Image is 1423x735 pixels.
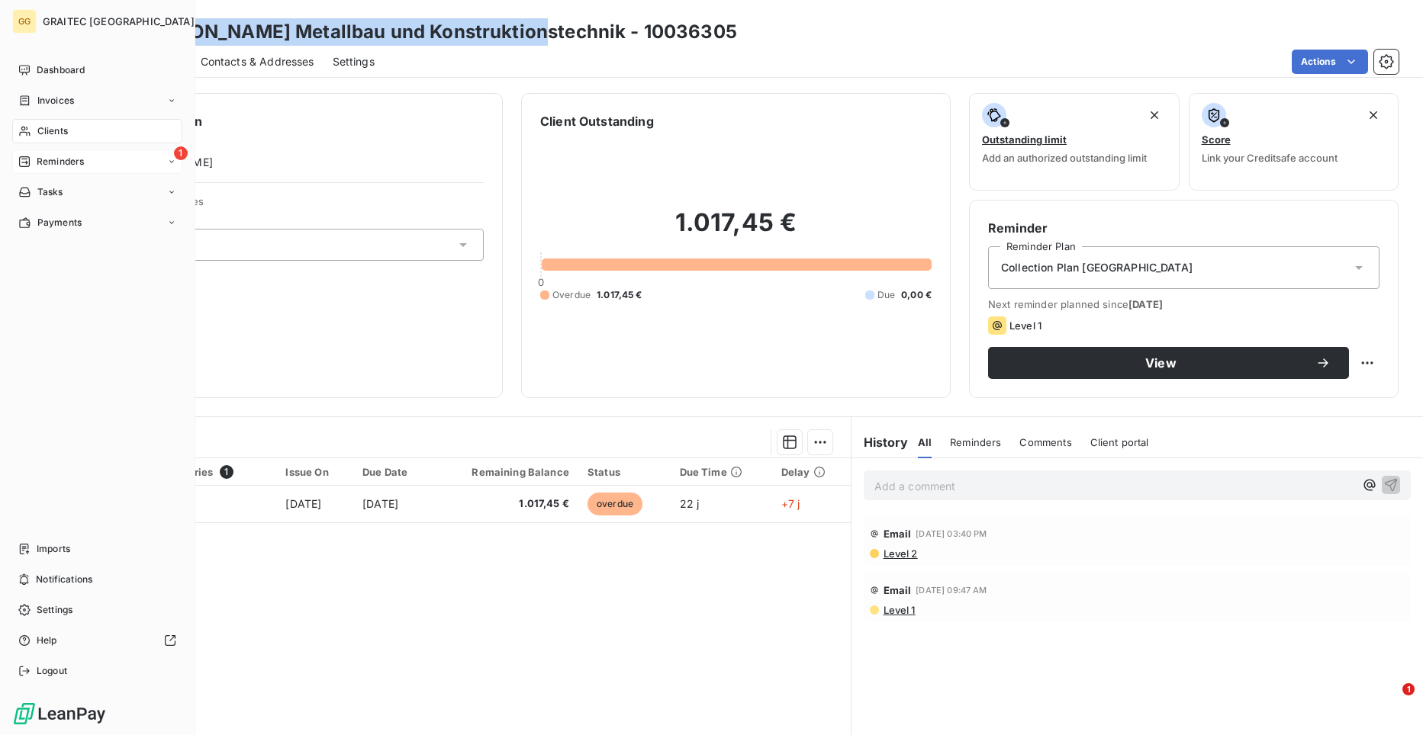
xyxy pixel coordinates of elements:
span: 0 [538,276,544,288]
div: Due Date [362,466,423,478]
span: overdue [588,493,642,515]
span: Due [877,288,895,302]
span: Outstanding limit [982,133,1067,146]
span: 1.017,45 € [597,288,642,302]
div: Remaining Balance [443,466,569,478]
h2: 1.017,45 € [540,207,932,253]
span: Level 2 [882,547,918,560]
span: Next reminder planned since [988,298,1380,310]
span: Dashboard [37,63,85,77]
span: [DATE] [362,497,398,510]
div: Due Time [680,466,763,478]
span: Help [37,634,57,647]
div: Status [588,466,662,478]
h3: [PERSON_NAME] Metallbau und Konstruktionstechnik - 10036305 [134,18,737,46]
span: [DATE] 09:47 AM [916,586,987,595]
h6: Client information [92,112,484,130]
span: 0,00 € [901,288,932,302]
span: Email [884,584,912,596]
span: Client portal [1090,436,1149,448]
span: 1 [220,465,233,479]
img: Logo LeanPay [12,701,107,726]
div: Issue On [285,466,344,478]
h6: History [852,433,909,451]
h6: Client Outstanding [540,112,654,130]
span: Link your Creditsafe account [1202,152,1338,164]
span: Collection Plan [GEOGRAPHIC_DATA] [1001,260,1193,275]
span: Comments [1019,436,1071,448]
span: Reminders [950,436,1001,448]
span: Client Properties [123,195,484,217]
span: Invoices [37,94,74,108]
span: 1.017,45 € [443,496,569,512]
span: 1 [1402,683,1415,695]
span: 22 j [680,497,700,510]
span: Logout [37,664,67,678]
a: Help [12,628,182,653]
span: Imports [37,542,70,556]
span: Email [884,528,912,540]
span: [DATE] 03:40 PM [916,529,987,538]
span: GRAITEC [GEOGRAPHIC_DATA] [43,15,195,27]
span: Notifications [36,573,92,586]
iframe: Intercom live chat [1371,683,1408,720]
span: Tasks [37,185,63,199]
span: Settings [333,54,375,69]
span: [DATE] [285,497,321,510]
button: Outstanding limitAdd an authorized outstanding limit [969,93,1180,191]
span: Level 1 [882,604,916,616]
span: Clients [37,124,68,138]
button: ScoreLink your Creditsafe account [1189,93,1399,191]
span: Score [1202,133,1231,146]
button: Actions [1292,50,1368,74]
span: Reminders [37,155,84,169]
span: Add an authorized outstanding limit [982,152,1147,164]
span: +7 j [781,497,800,510]
span: View [1006,357,1315,369]
span: [DATE] [1128,298,1163,310]
h6: Reminder [988,219,1380,237]
button: View [988,347,1349,379]
span: Overdue [552,288,591,302]
span: Payments [37,216,82,229]
span: 1 [174,146,188,160]
span: Settings [37,603,72,617]
div: Delay [781,466,842,478]
span: Contacts & Addresses [201,54,314,69]
span: All [918,436,932,448]
span: Level 1 [1009,319,1041,332]
div: GG [12,9,37,34]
